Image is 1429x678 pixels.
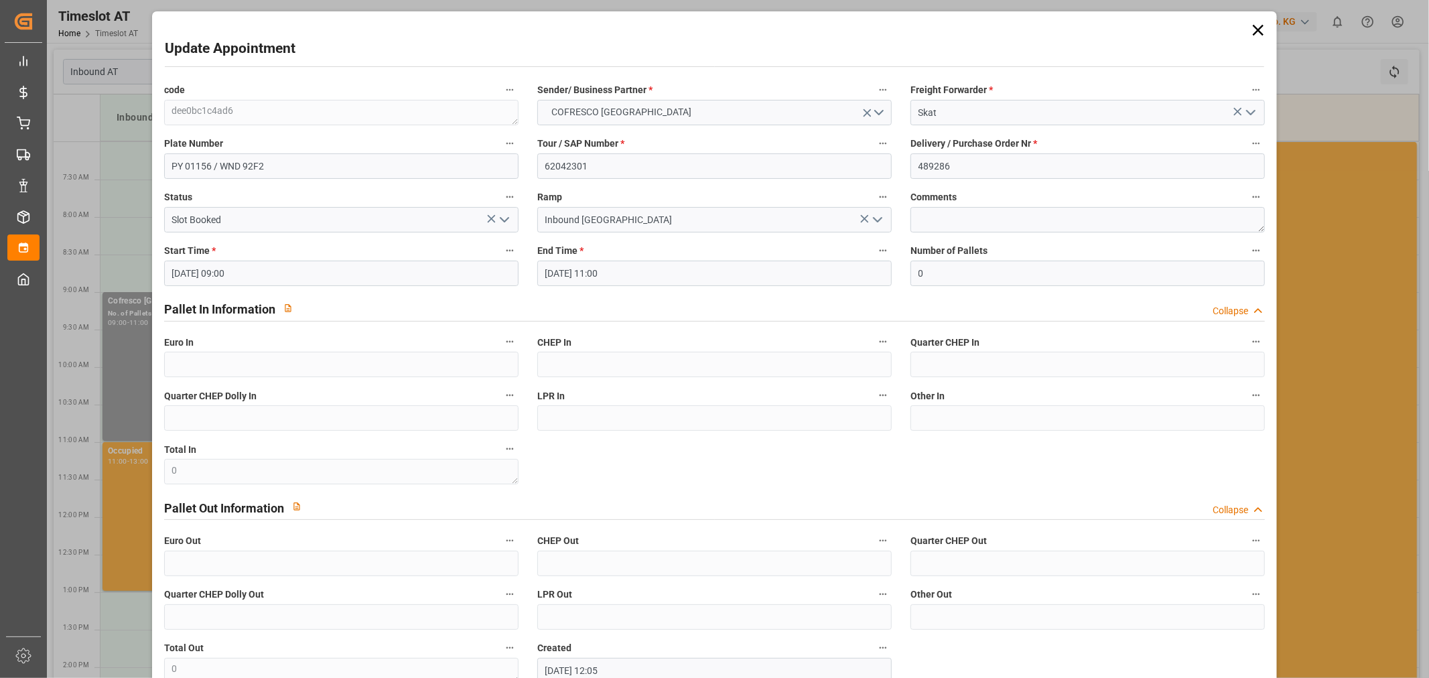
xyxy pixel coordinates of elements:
span: Created [537,641,571,655]
button: View description [284,494,310,519]
input: Type to search/select [164,207,519,232]
span: CHEP In [537,336,571,350]
span: Ramp [537,190,562,204]
button: LPR Out [874,586,892,603]
span: Quarter CHEP Dolly Out [164,588,264,602]
span: CHEP Out [537,534,579,548]
button: Plate Number [501,135,519,152]
button: Other Out [1247,586,1265,603]
span: Euro In [164,336,194,350]
button: Total Out [501,639,519,657]
span: Quarter CHEP In [910,336,979,350]
span: Total Out [164,641,204,655]
span: LPR Out [537,588,572,602]
input: DD.MM.YYYY HH:MM [164,261,519,286]
span: Euro Out [164,534,201,548]
button: LPR In [874,387,892,404]
button: Number of Pallets [1247,242,1265,259]
span: Total In [164,443,196,457]
button: Sender/ Business Partner * [874,81,892,98]
span: End Time [537,244,584,258]
h2: Pallet In Information [164,300,275,318]
span: Number of Pallets [910,244,988,258]
button: Other In [1247,387,1265,404]
div: Collapse [1213,503,1248,517]
button: Created [874,639,892,657]
span: Freight Forwarder [910,83,993,97]
button: Quarter CHEP Dolly Out [501,586,519,603]
button: CHEP Out [874,532,892,549]
span: Tour / SAP Number [537,137,624,151]
span: Other Out [910,588,952,602]
button: CHEP In [874,333,892,350]
button: Total In [501,440,519,458]
span: Comments [910,190,957,204]
textarea: dee0bc1c4ad6 [164,100,519,125]
button: View description [275,295,301,321]
input: Select Freight Forwarder [910,100,1265,125]
button: Tour / SAP Number * [874,135,892,152]
button: Delivery / Purchase Order Nr * [1247,135,1265,152]
button: End Time * [874,242,892,259]
h2: Pallet Out Information [164,499,284,517]
span: COFRESCO [GEOGRAPHIC_DATA] [545,105,698,119]
h2: Update Appointment [165,38,295,60]
button: Quarter CHEP In [1247,333,1265,350]
textarea: 0 [164,459,519,484]
span: Plate Number [164,137,223,151]
button: Euro In [501,333,519,350]
span: Quarter CHEP Dolly In [164,389,257,403]
span: LPR In [537,389,565,403]
button: Freight Forwarder * [1247,81,1265,98]
button: Ramp [874,188,892,206]
button: Quarter CHEP Dolly In [501,387,519,404]
button: Euro Out [501,532,519,549]
button: code [501,81,519,98]
button: Comments [1247,188,1265,206]
button: Start Time * [501,242,519,259]
input: DD.MM.YYYY HH:MM [537,261,892,286]
span: Other In [910,389,945,403]
button: Quarter CHEP Out [1247,532,1265,549]
span: Status [164,190,192,204]
button: open menu [867,210,887,230]
button: open menu [1240,103,1260,123]
span: Start Time [164,244,216,258]
button: open menu [493,210,513,230]
button: open menu [537,100,892,125]
span: code [164,83,185,97]
span: Quarter CHEP Out [910,534,987,548]
span: Sender/ Business Partner [537,83,653,97]
span: Delivery / Purchase Order Nr [910,137,1037,151]
input: Type to search/select [537,207,892,232]
div: Collapse [1213,304,1248,318]
button: Status [501,188,519,206]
